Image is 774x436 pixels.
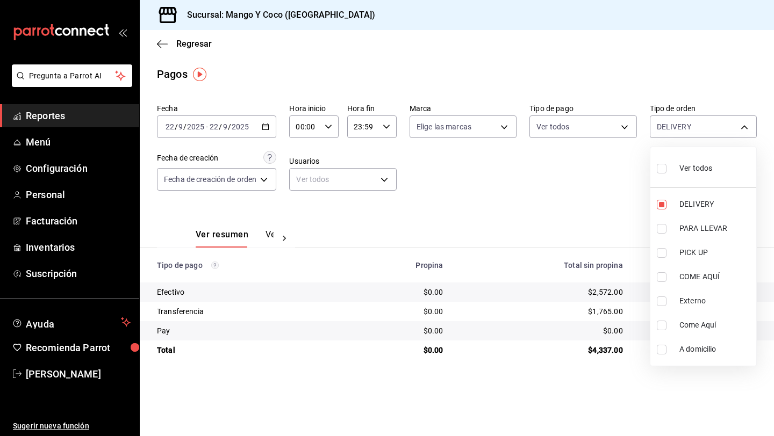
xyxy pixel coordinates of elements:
span: DELIVERY [679,199,752,210]
span: COME AQUÍ [679,271,752,282]
span: Externo [679,295,752,307]
span: Come Aquí [679,319,752,331]
span: A domicilio [679,344,752,355]
img: Tooltip marker [193,68,206,81]
span: Ver todos [679,163,712,174]
span: PICK UP [679,247,752,258]
span: PARA LLEVAR [679,223,752,234]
